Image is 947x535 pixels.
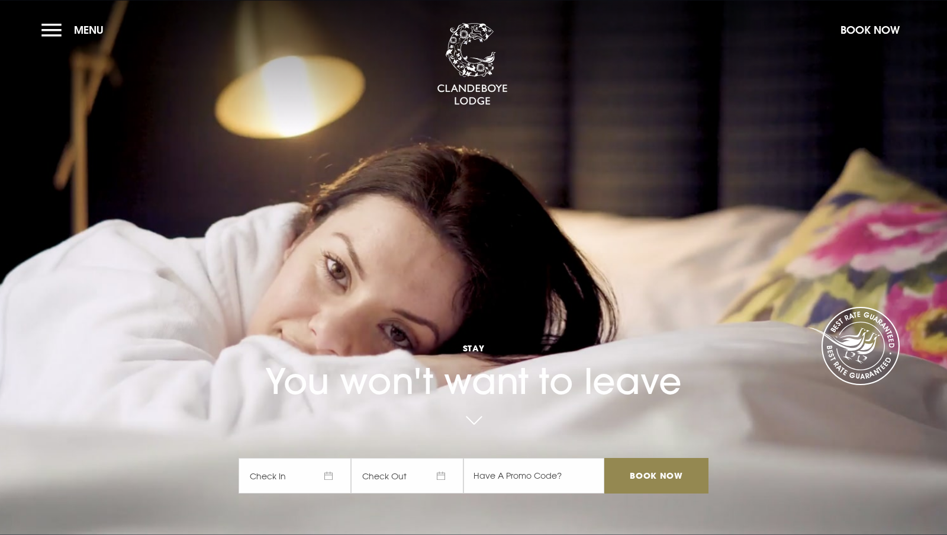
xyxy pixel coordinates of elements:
[239,342,708,354] span: Stay
[437,23,508,106] img: Clandeboye Lodge
[463,458,604,494] input: Have A Promo Code?
[835,17,906,43] button: Book Now
[604,458,708,494] input: Book Now
[239,458,351,494] span: Check In
[41,17,109,43] button: Menu
[239,309,708,402] h1: You won't want to leave
[74,23,104,37] span: Menu
[351,458,463,494] span: Check Out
